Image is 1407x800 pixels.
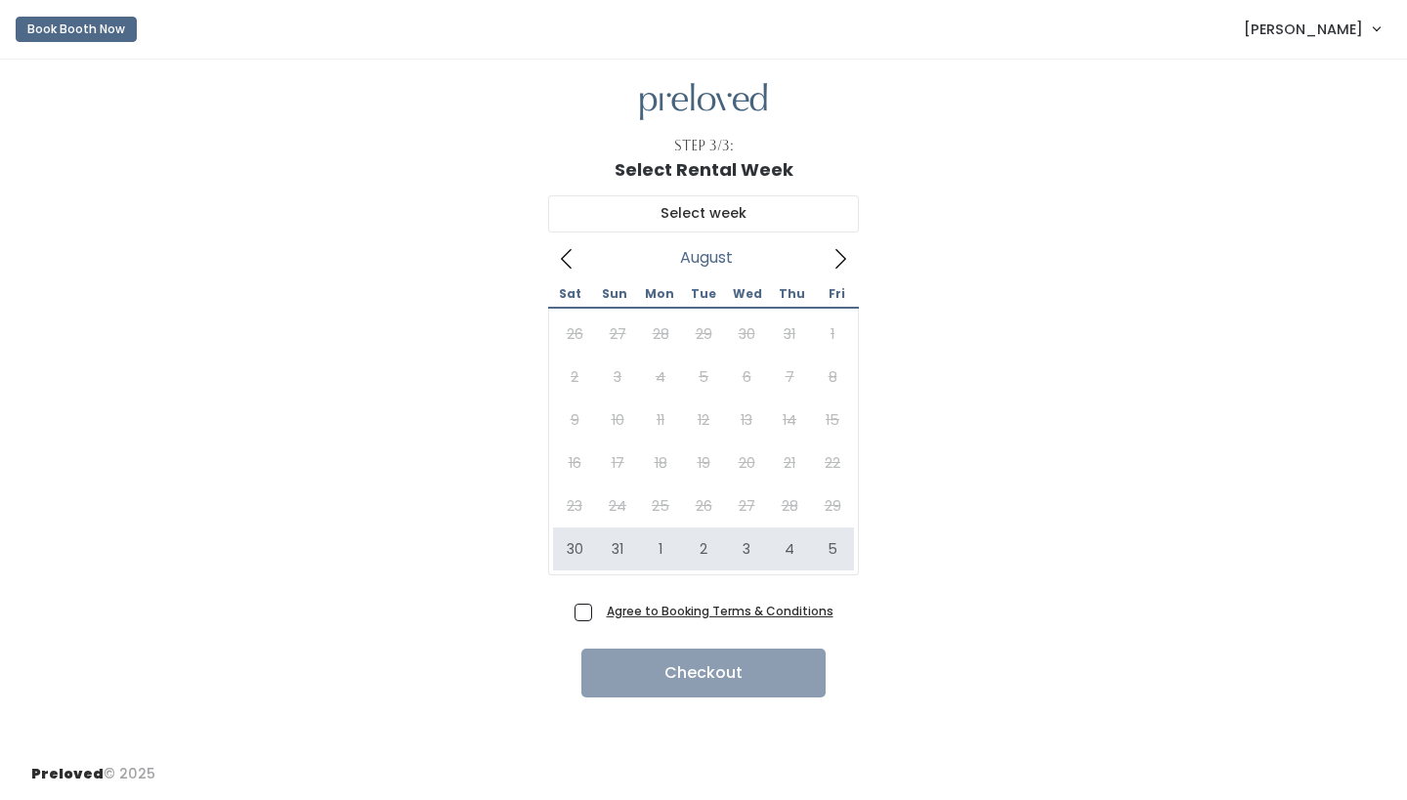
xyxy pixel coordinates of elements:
[768,527,811,570] span: September 4, 2025
[1244,19,1363,40] span: [PERSON_NAME]
[548,195,859,232] input: Select week
[640,83,767,121] img: preloved logo
[615,160,793,180] h1: Select Rental Week
[548,288,592,300] span: Sat
[16,17,137,42] button: Book Booth Now
[815,288,859,300] span: Fri
[581,649,826,697] button: Checkout
[553,527,596,570] span: August 30, 2025
[31,764,104,783] span: Preloved
[726,288,770,300] span: Wed
[682,527,725,570] span: September 2, 2025
[681,288,725,300] span: Tue
[674,136,734,156] div: Step 3/3:
[637,288,681,300] span: Mon
[811,527,854,570] span: September 5, 2025
[1224,8,1399,50] a: [PERSON_NAME]
[592,288,636,300] span: Sun
[680,254,733,262] span: August
[607,603,833,619] a: Agree to Booking Terms & Conditions
[725,527,768,570] span: September 3, 2025
[639,527,682,570] span: September 1, 2025
[596,527,639,570] span: August 31, 2025
[31,748,155,784] div: © 2025
[16,8,137,51] a: Book Booth Now
[770,288,814,300] span: Thu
